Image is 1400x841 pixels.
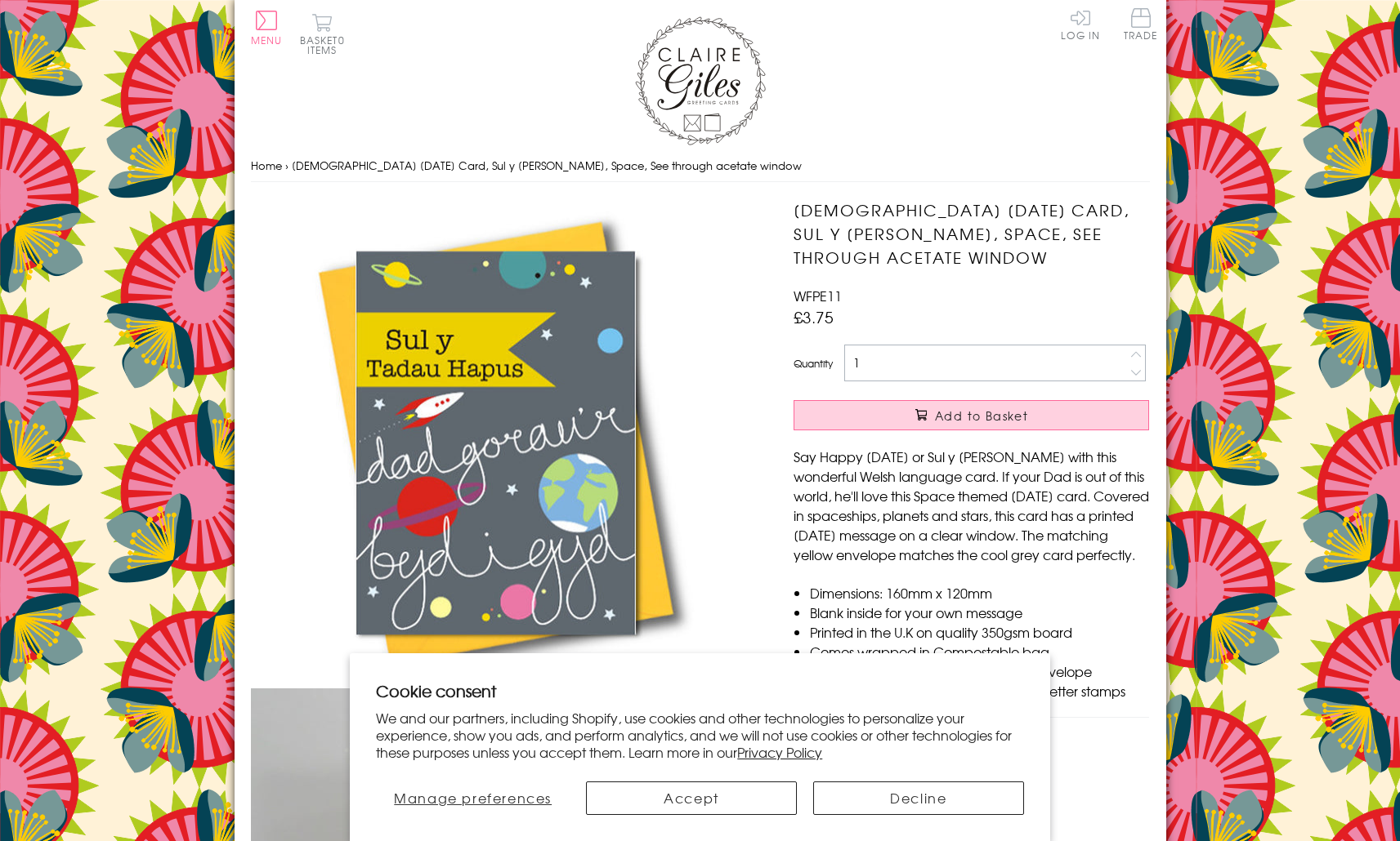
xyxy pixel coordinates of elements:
span: Add to Basket [935,407,1028,424]
button: Accept [586,781,797,815]
h1: [DEMOGRAPHIC_DATA] [DATE] Card, Sul y [PERSON_NAME], Space, See through acetate window [794,198,1149,269]
span: 0 items [307,33,345,57]
button: Basket0 items [300,13,345,55]
img: Welsh Father's Day Card, Sul y Tadau Hapus, Space, See through acetate window [251,198,741,688]
nav: breadcrumbs [251,149,1150,183]
li: Dimensions: 160mm x 120mm [810,583,1149,603]
a: Home [251,158,282,173]
button: Manage preferences [376,781,570,815]
a: Trade [1124,8,1158,43]
p: Say Happy [DATE] or Sul y [PERSON_NAME] with this wonderful Welsh language card. If your Dad is o... [794,447,1149,564]
button: Menu [251,11,283,45]
h2: Cookie consent [376,679,1024,702]
span: WFPE11 [794,286,842,305]
a: Log In [1061,8,1100,40]
li: Comes wrapped in Compostable bag [810,642,1149,661]
span: Manage preferences [394,788,552,808]
li: Printed in the U.K on quality 350gsm board [810,622,1149,642]
p: We and our partners, including Shopify, use cookies and other technologies to personalize your ex... [376,710,1024,760]
span: Menu [251,33,283,47]
button: Add to Basket [794,400,1149,430]
button: Decline [813,781,1024,815]
img: Claire Giles Greetings Cards [635,16,766,145]
a: Privacy Policy [737,742,822,762]
span: Trade [1124,8,1158,40]
span: £3.75 [794,305,834,328]
li: Blank inside for your own message [810,603,1149,622]
span: [DEMOGRAPHIC_DATA] [DATE] Card, Sul y [PERSON_NAME], Space, See through acetate window [292,158,802,173]
span: › [285,158,288,173]
label: Quantity [794,356,833,371]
